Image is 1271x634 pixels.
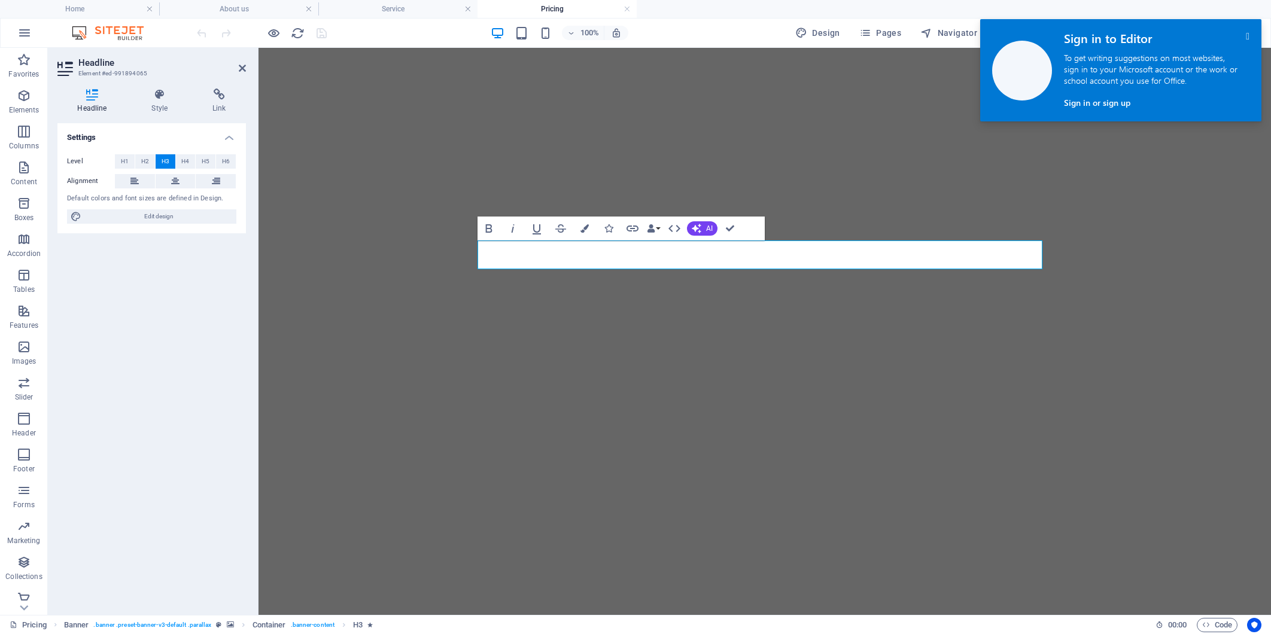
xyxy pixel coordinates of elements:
[156,154,175,169] button: H3
[719,217,741,240] button: Confirm (Ctrl+⏎)
[501,217,524,240] button: Italic (Ctrl+I)
[132,89,193,114] h4: Style
[790,23,845,42] button: Design
[159,2,318,16] h4: About us
[13,464,35,474] p: Footer
[10,321,38,330] p: Features
[580,26,599,40] h6: 100%
[562,26,604,40] button: 100%
[15,392,34,402] p: Slider
[645,217,662,240] button: Data Bindings
[1156,618,1187,632] h6: Session time
[855,23,906,42] button: Pages
[525,217,548,240] button: Underline (Ctrl+U)
[8,69,39,79] p: Favorites
[78,68,222,79] h3: Element #ed-991894065
[13,500,35,510] p: Forms
[121,154,129,169] span: H1
[85,209,233,224] span: Edit design
[1247,618,1261,632] button: Usercentrics
[9,141,39,151] p: Columns
[57,89,132,114] h4: Headline
[663,217,686,240] button: HTML
[253,618,286,632] span: Click to select. Double-click to edit
[7,536,40,545] p: Marketing
[67,154,115,169] label: Level
[318,2,478,16] h4: Service
[291,618,335,632] span: . banner-content
[13,285,35,294] p: Tables
[78,57,246,68] h2: Headline
[222,154,230,169] span: H6
[162,154,169,169] span: H3
[5,572,42,581] p: Collections
[573,217,596,240] button: Colors
[12,356,37,366] p: Images
[216,621,221,628] i: This element is a customizable preset
[227,621,234,628] i: This element contains a background
[202,154,209,169] span: H5
[11,177,37,187] p: Content
[57,123,246,145] h4: Settings
[67,194,236,204] div: Default colors and font sizes are defined in Design.
[193,89,246,114] h4: Link
[67,209,236,224] button: Edit design
[216,154,236,169] button: H6
[115,154,135,169] button: H1
[1168,618,1187,632] span: 00 00
[93,618,211,632] span: . banner .preset-banner-v3-default .parallax
[181,154,189,169] span: H4
[291,26,305,40] i: Reload page
[12,428,36,438] p: Header
[478,217,500,240] button: Bold (Ctrl+B)
[706,225,713,232] span: AI
[367,621,373,628] i: Element contains an animation
[549,217,572,240] button: Strikethrough
[353,618,363,632] span: Click to select. Double-click to edit
[920,27,977,39] span: Navigator
[196,154,215,169] button: H5
[621,217,644,240] button: Link
[790,23,845,42] div: Design (Ctrl+Alt+Y)
[7,249,41,258] p: Accordion
[795,27,840,39] span: Design
[1176,620,1178,629] span: :
[64,618,373,632] nav: breadcrumb
[69,26,159,40] img: Editor Logo
[611,28,622,38] i: On resize automatically adjust zoom level to fit chosen device.
[597,217,620,240] button: Icons
[9,105,39,115] p: Elements
[141,154,149,169] span: H2
[478,2,637,16] h4: Pricing
[1202,618,1232,632] span: Code
[10,618,47,632] a: Click to cancel selection. Double-click to open Pages
[67,174,115,188] label: Alignment
[290,26,305,40] button: reload
[916,23,982,42] button: Navigator
[64,618,89,632] span: Click to select. Double-click to edit
[135,154,155,169] button: H2
[176,154,196,169] button: H4
[1197,618,1237,632] button: Code
[687,221,717,236] button: AI
[859,27,901,39] span: Pages
[14,213,34,222] p: Boxes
